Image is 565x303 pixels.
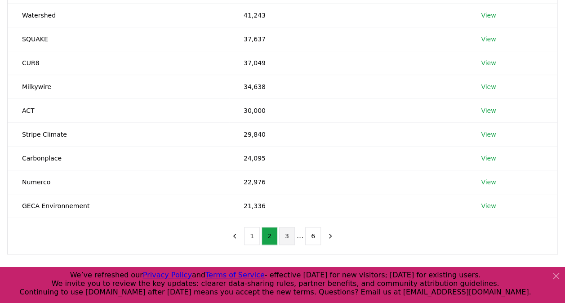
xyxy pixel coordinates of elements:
button: 3 [279,227,295,245]
a: View [481,178,496,187]
button: next page [323,227,338,245]
td: Numerco [8,170,229,194]
a: View [481,82,496,91]
td: 37,637 [229,27,467,51]
td: CUR8 [8,51,229,75]
td: SQUAKE [8,27,229,51]
td: 21,336 [229,194,467,218]
td: Watershed [8,3,229,27]
a: View [481,201,496,210]
a: View [481,154,496,163]
a: View [481,35,496,44]
td: 41,243 [229,3,467,27]
td: 34,638 [229,75,467,98]
td: 37,049 [229,51,467,75]
a: View [481,130,496,139]
td: Milkywire [8,75,229,98]
a: View [481,11,496,20]
td: Carbonplace [8,146,229,170]
button: 2 [262,227,277,245]
button: 1 [244,227,260,245]
td: 29,840 [229,122,467,146]
td: 22,976 [229,170,467,194]
td: ACT [8,98,229,122]
li: ... [297,231,303,241]
a: View [481,58,496,67]
td: Stripe Climate [8,122,229,146]
td: 24,095 [229,146,467,170]
button: previous page [227,227,242,245]
td: GECA Environnement [8,194,229,218]
td: 30,000 [229,98,467,122]
button: 6 [305,227,321,245]
a: View [481,106,496,115]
